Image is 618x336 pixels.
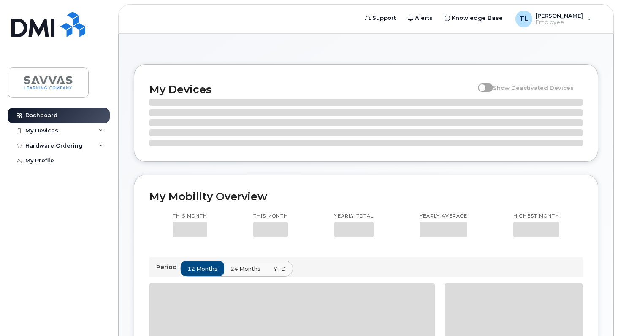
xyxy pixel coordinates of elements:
p: Yearly average [420,213,467,220]
h2: My Mobility Overview [149,190,583,203]
p: This month [253,213,288,220]
span: 24 months [230,265,260,273]
span: YTD [274,265,286,273]
input: Show Deactivated Devices [478,80,485,86]
h2: My Devices [149,83,474,96]
span: Show Deactivated Devices [493,84,574,91]
p: Yearly total [334,213,374,220]
p: This month [173,213,207,220]
p: Highest month [513,213,559,220]
p: Period [156,263,180,271]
